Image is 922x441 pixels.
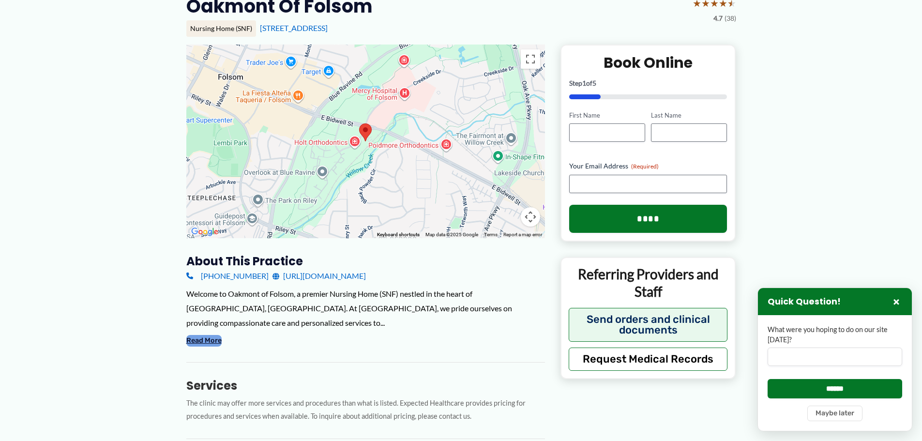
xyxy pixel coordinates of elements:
button: Map camera controls [521,207,540,227]
button: Read More [186,335,222,347]
button: Send orders and clinical documents [569,308,728,342]
label: Your Email Address [569,161,727,171]
label: Last Name [651,111,727,120]
a: Report a map error [503,232,542,237]
div: Nursing Home (SNF) [186,20,256,37]
a: [PHONE_NUMBER] [186,269,269,283]
a: [URL][DOMAIN_NAME] [272,269,366,283]
p: Referring Providers and Staff [569,265,728,301]
h3: Services [186,378,545,393]
p: The clinic may offer more services and procedures than what is listed. Expected Healthcare provid... [186,397,545,423]
h2: Book Online [569,53,727,72]
button: Keyboard shortcuts [377,231,420,238]
button: Toggle fullscreen view [521,49,540,69]
a: Terms (opens in new tab) [484,232,498,237]
button: Request Medical Records [569,348,728,371]
span: 1 [582,79,586,87]
span: 5 [592,79,596,87]
span: (38) [725,12,736,25]
div: Welcome to Oakmont of Folsom, a premier Nursing Home (SNF) nestled in the heart of [GEOGRAPHIC_DA... [186,287,545,330]
span: (Required) [631,163,659,170]
button: Close [891,296,902,307]
img: Google [189,226,221,238]
label: What were you hoping to do on our site [DATE]? [768,325,902,345]
a: [STREET_ADDRESS] [260,23,328,32]
h3: Quick Question! [768,296,841,307]
h3: About this practice [186,254,545,269]
span: 4.7 [713,12,723,25]
span: Map data ©2025 Google [425,232,478,237]
button: Maybe later [807,406,862,421]
label: First Name [569,111,645,120]
a: Open this area in Google Maps (opens a new window) [189,226,221,238]
p: Step of [569,80,727,87]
